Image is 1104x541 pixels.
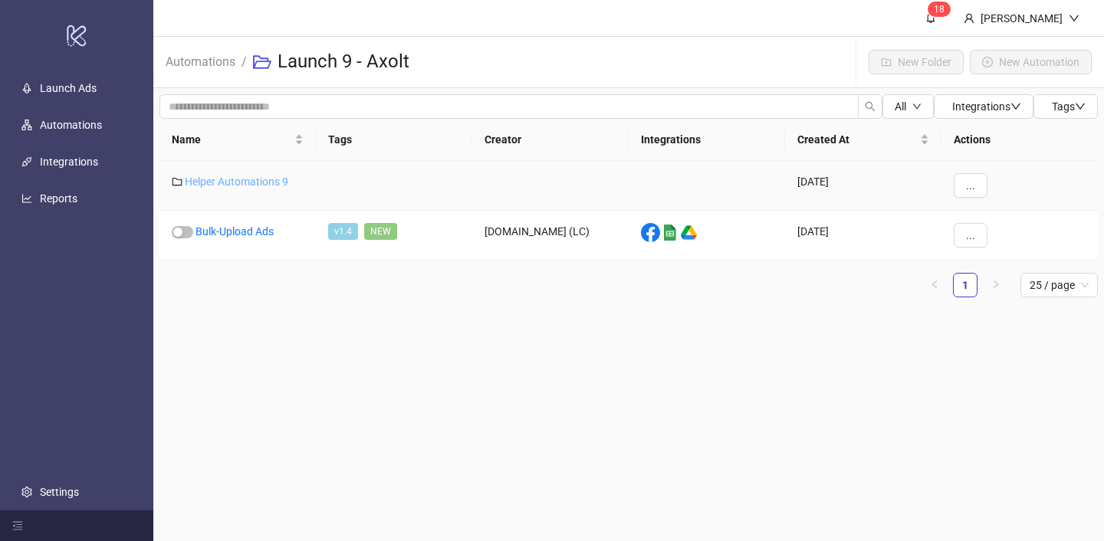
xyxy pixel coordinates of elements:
a: 1 [954,274,977,297]
span: 25 / page [1030,274,1089,297]
th: Actions [941,119,1098,161]
div: [DATE] [785,211,941,261]
th: Creator [472,119,629,161]
div: [DOMAIN_NAME] (LC) [472,211,629,261]
li: / [242,50,247,74]
sup: 18 [928,2,951,17]
span: left [930,280,939,289]
span: down [1075,101,1086,112]
div: [PERSON_NAME] [974,10,1069,27]
span: Integrations [952,100,1021,113]
span: down [1010,101,1021,112]
button: ... [954,173,987,198]
a: Reports [40,192,77,205]
span: folder-open [253,53,271,71]
span: ... [966,179,975,192]
span: Name [172,131,291,148]
span: search [865,101,876,112]
h3: Launch 9 - Axolt [278,50,409,74]
a: Automations [163,52,238,69]
th: Tags [316,119,472,161]
a: Bulk-Upload Ads [195,225,274,238]
button: right [984,273,1008,297]
span: ... [966,229,975,241]
span: down [912,102,922,111]
span: bell [925,12,936,23]
button: left [922,273,947,297]
div: Page Size [1020,273,1098,297]
a: Helper Automations 9 [185,175,288,188]
span: menu-fold [12,520,23,531]
span: NEW [364,223,397,240]
th: Created At [785,119,941,161]
button: Alldown [882,94,934,119]
span: 1 [934,4,939,15]
li: 1 [953,273,978,297]
a: Launch Ads [40,82,97,94]
a: Settings [40,486,79,498]
span: right [991,280,1001,289]
li: Next Page [984,273,1008,297]
span: Tags [1052,100,1086,113]
button: New Automation [970,50,1092,74]
span: v1.4 [328,223,358,240]
span: folder [172,176,182,187]
th: Integrations [629,119,785,161]
th: Name [159,119,316,161]
button: New Folder [869,50,964,74]
div: [DATE] [785,161,941,211]
span: down [1069,13,1079,24]
span: Created At [797,131,917,148]
button: ... [954,223,987,248]
a: Integrations [40,156,98,168]
span: All [895,100,906,113]
span: 8 [939,4,945,15]
button: Integrationsdown [934,94,1033,119]
span: user [964,13,974,24]
a: Automations [40,119,102,131]
li: Previous Page [922,273,947,297]
button: Tagsdown [1033,94,1098,119]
